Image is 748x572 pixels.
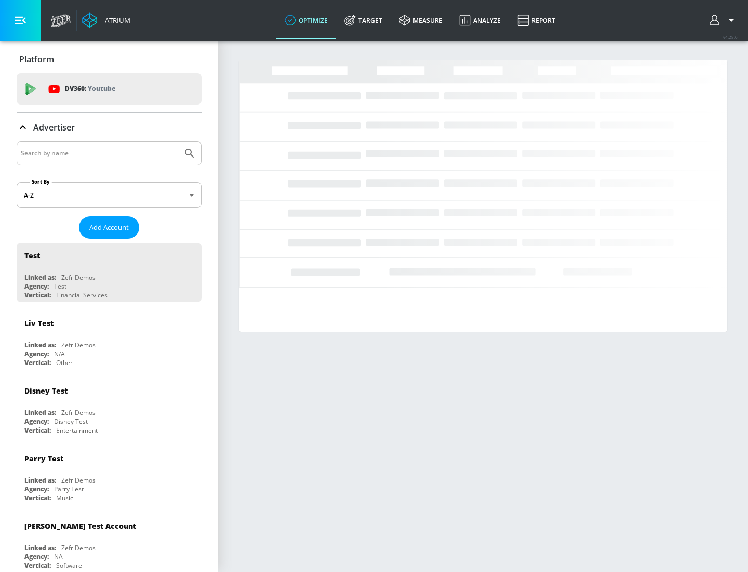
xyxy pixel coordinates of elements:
[56,493,73,502] div: Music
[19,54,54,65] p: Platform
[61,408,96,417] div: Zefr Demos
[24,426,51,435] div: Vertical:
[61,341,96,349] div: Zefr Demos
[54,282,66,291] div: Test
[61,476,96,485] div: Zefr Demos
[24,358,51,367] div: Vertical:
[17,243,202,302] div: TestLinked as:Zefr DemosAgency:TestVertical:Financial Services
[56,426,98,435] div: Entertainment
[17,378,202,437] div: Disney TestLinked as:Zefr DemosAgency:Disney TestVertical:Entertainment
[24,485,49,493] div: Agency:
[17,446,202,505] div: Parry TestLinked as:Zefr DemosAgency:Parry TestVertical:Music
[24,291,51,300] div: Vertical:
[89,222,129,233] span: Add Account
[17,182,202,208] div: A-Z
[56,358,73,367] div: Other
[101,16,130,25] div: Atrium
[276,2,336,39] a: optimize
[24,561,51,570] div: Vertical:
[336,2,391,39] a: Target
[61,273,96,282] div: Zefr Demos
[24,341,56,349] div: Linked as:
[79,216,139,239] button: Add Account
[56,561,82,570] div: Software
[30,178,52,185] label: Sort By
[24,282,49,291] div: Agency:
[17,113,202,142] div: Advertiser
[451,2,509,39] a: Analyze
[61,543,96,552] div: Zefr Demos
[24,349,49,358] div: Agency:
[24,318,54,328] div: Liv Test
[24,273,56,282] div: Linked as:
[21,147,178,160] input: Search by name
[24,476,56,485] div: Linked as:
[24,552,49,561] div: Agency:
[24,543,56,552] div: Linked as:
[54,349,65,358] div: N/A
[65,83,115,95] p: DV360:
[17,310,202,370] div: Liv TestLinked as:Zefr DemosAgency:N/AVertical:Other
[24,521,136,531] div: [PERSON_NAME] Test Account
[54,552,63,561] div: NA
[24,453,63,463] div: Parry Test
[391,2,451,39] a: measure
[54,485,84,493] div: Parry Test
[56,291,108,300] div: Financial Services
[82,12,130,28] a: Atrium
[17,45,202,74] div: Platform
[24,408,56,417] div: Linked as:
[33,122,75,133] p: Advertiser
[509,2,564,39] a: Report
[88,83,115,94] p: Youtube
[723,34,738,40] span: v 4.28.0
[24,386,68,396] div: Disney Test
[24,251,40,261] div: Test
[54,417,88,426] div: Disney Test
[24,417,49,426] div: Agency:
[24,493,51,502] div: Vertical:
[17,73,202,105] div: DV360: Youtube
